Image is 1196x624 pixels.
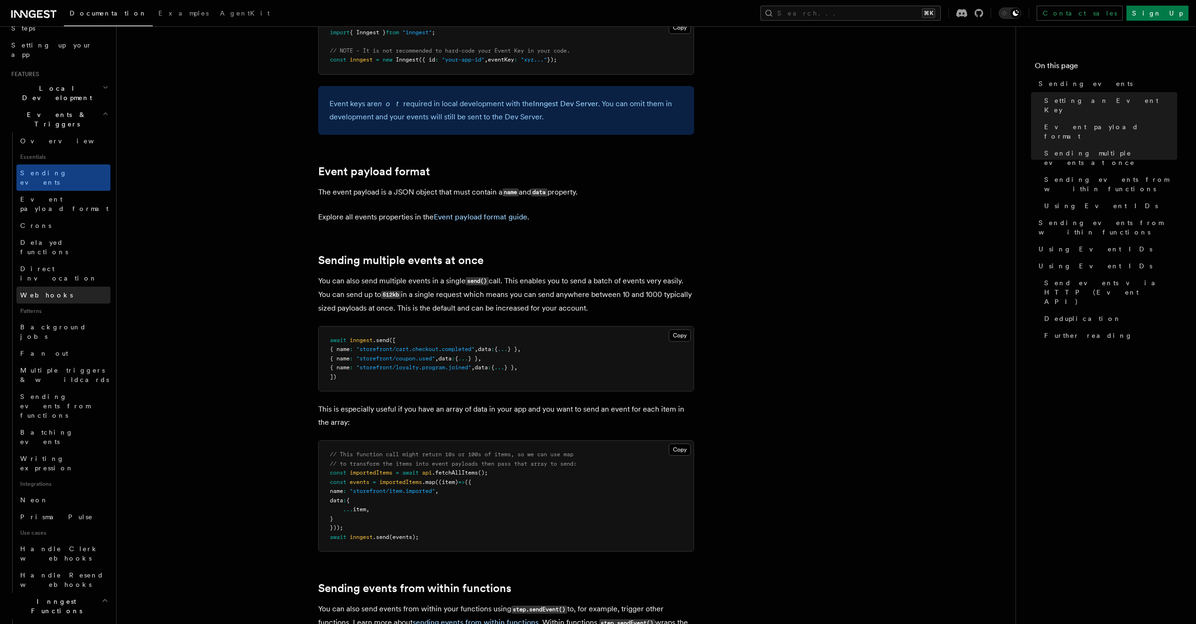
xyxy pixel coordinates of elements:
[1044,122,1177,141] span: Event payload format
[330,47,570,54] span: // NOTE - It is not recommended to hard-code your Event Key in your code.
[366,506,369,513] span: ,
[760,6,941,21] button: Search...⌘K
[8,37,110,63] a: Setting up your app
[475,364,488,371] span: data
[318,403,694,429] p: This is especially useful if you have an array of data in your app and you want to send an event ...
[330,29,350,36] span: import
[16,234,110,260] a: Delayed functions
[432,469,478,476] span: .fetchAllItems
[20,265,97,282] span: Direct invocation
[1040,92,1177,118] a: Setting an Event Key
[330,346,350,352] span: { name
[20,393,90,419] span: Sending events from functions
[350,469,392,476] span: importedItems
[16,491,110,508] a: Neon
[378,99,403,108] em: not
[514,364,517,371] span: ,
[458,479,465,485] span: =>
[350,488,435,494] span: "storefront/item.imported"
[531,188,547,196] code: data
[20,496,48,504] span: Neon
[356,355,435,362] span: "storefront/coupon.used"
[16,540,110,567] a: Handle Clerk webhooks
[330,479,346,485] span: const
[350,56,373,63] span: inngest
[16,191,110,217] a: Event payload format
[466,277,489,285] code: send()
[20,195,109,212] span: Event payload format
[422,469,432,476] span: api
[442,56,485,63] span: "your-app-id"
[396,469,399,476] span: =
[16,476,110,491] span: Integrations
[20,571,104,588] span: Handle Resend webhooks
[350,355,353,362] span: :
[1040,310,1177,327] a: Deduplication
[20,367,109,383] span: Multiple triggers & wildcards
[1037,6,1123,21] a: Contact sales
[508,346,517,352] span: } }
[373,534,389,540] span: .send
[1035,214,1177,241] a: Sending events from within functions
[1044,175,1177,194] span: Sending events from within functions
[1039,244,1152,254] span: Using Event IDs
[330,515,333,522] span: }
[389,337,396,343] span: ([
[330,337,346,343] span: await
[8,84,102,102] span: Local Development
[1040,274,1177,310] a: Send events via HTTP (Event API)
[350,534,373,540] span: inngest
[402,29,432,36] span: "inngest"
[1044,201,1158,211] span: Using Event IDs
[381,291,401,299] code: 512kb
[669,329,691,342] button: Copy
[478,355,481,362] span: ,
[350,364,353,371] span: :
[1035,60,1177,75] h4: On this page
[8,593,110,619] button: Inngest Functions
[330,374,336,380] span: ])
[350,29,386,36] span: { Inngest }
[1039,79,1133,88] span: Sending events
[8,110,102,129] span: Events & Triggers
[330,534,346,540] span: await
[386,29,399,36] span: from
[20,222,51,229] span: Crons
[1035,257,1177,274] a: Using Event IDs
[318,186,694,199] p: The event payload is a JSON object that must contain a and property.
[16,525,110,540] span: Use cases
[356,364,471,371] span: "storefront/loyalty.program.joined"
[373,337,389,343] span: .send
[318,582,511,595] a: Sending events from within functions
[1044,278,1177,306] span: Send events via HTTP (Event API)
[438,355,452,362] span: data
[16,508,110,525] a: Prisma Pulse
[471,364,475,371] span: ,
[330,364,350,371] span: { name
[20,169,67,186] span: Sending events
[343,506,353,513] span: ...
[356,346,475,352] span: "storefront/cart.checkout.completed"
[8,80,110,106] button: Local Development
[478,346,491,352] span: data
[16,345,110,362] a: Fan out
[402,469,419,476] span: await
[1035,75,1177,92] a: Sending events
[419,56,435,63] span: ({ id
[20,545,99,562] span: Handle Clerk webhooks
[330,451,573,458] span: // This function call might return 10s or 100s of items, so we can use map
[458,355,468,362] span: ...
[16,319,110,345] a: Background jobs
[318,254,484,267] a: Sending multiple events at once
[435,56,438,63] span: :
[922,8,935,18] kbd: ⌘K
[330,56,346,63] span: const
[16,149,110,164] span: Essentials
[16,133,110,149] a: Overview
[20,455,74,472] span: Writing expression
[485,56,488,63] span: ,
[379,479,422,485] span: importedItems
[20,137,117,145] span: Overview
[8,597,102,616] span: Inngest Functions
[1040,118,1177,145] a: Event payload format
